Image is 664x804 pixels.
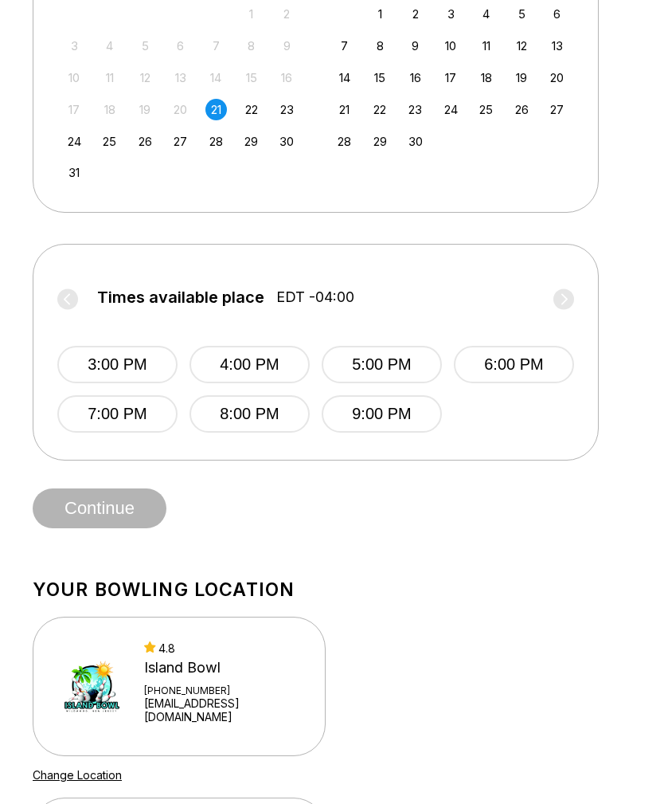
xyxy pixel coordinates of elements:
div: Choose Sunday, August 31st, 2025 [64,162,85,183]
div: Not available Saturday, August 9th, 2025 [276,35,298,57]
div: Choose Friday, September 5th, 2025 [511,3,533,25]
div: Not available Sunday, August 17th, 2025 [64,99,85,120]
a: [EMAIL_ADDRESS][DOMAIN_NAME] [144,696,304,724]
div: Not available Wednesday, August 20th, 2025 [170,99,191,120]
button: 9:00 PM [322,395,442,433]
button: 7:00 PM [57,395,178,433]
div: Choose Tuesday, September 16th, 2025 [404,67,426,88]
h1: Your bowling location [33,578,631,601]
div: Choose Saturday, September 20th, 2025 [546,67,568,88]
div: Choose Saturday, September 13th, 2025 [546,35,568,57]
div: Not available Tuesday, August 12th, 2025 [135,67,156,88]
div: Not available Tuesday, August 5th, 2025 [135,35,156,57]
div: Choose Wednesday, September 10th, 2025 [440,35,462,57]
div: Choose Saturday, August 30th, 2025 [276,131,298,152]
div: Not available Friday, August 15th, 2025 [240,67,262,88]
div: Choose Monday, September 22nd, 2025 [369,99,391,120]
div: month 2025-09 [332,2,571,152]
div: Choose Wednesday, September 17th, 2025 [440,67,462,88]
span: Times available place [97,288,264,306]
div: Choose Thursday, August 21st, 2025 [205,99,227,120]
div: Choose Tuesday, September 30th, 2025 [404,131,426,152]
div: Choose Friday, August 22nd, 2025 [240,99,262,120]
div: Not available Saturday, August 16th, 2025 [276,67,298,88]
div: Not available Friday, August 1st, 2025 [240,3,262,25]
div: Choose Saturday, August 23rd, 2025 [276,99,298,120]
div: Choose Monday, September 15th, 2025 [369,67,391,88]
div: Choose Sunday, August 24th, 2025 [64,131,85,152]
div: Choose Tuesday, September 2nd, 2025 [404,3,426,25]
div: Choose Friday, September 19th, 2025 [511,67,533,88]
div: Not available Friday, August 8th, 2025 [240,35,262,57]
button: 8:00 PM [189,395,310,433]
div: Choose Monday, August 25th, 2025 [99,131,120,152]
div: Choose Thursday, September 4th, 2025 [475,3,497,25]
div: Not available Saturday, August 2nd, 2025 [276,3,298,25]
div: Choose Wednesday, August 27th, 2025 [170,131,191,152]
div: Choose Tuesday, August 26th, 2025 [135,131,156,152]
div: 4.8 [144,641,304,655]
div: Choose Sunday, September 21st, 2025 [334,99,355,120]
div: Choose Wednesday, September 3rd, 2025 [440,3,462,25]
div: Choose Sunday, September 7th, 2025 [334,35,355,57]
button: 4:00 PM [189,346,310,383]
div: Choose Tuesday, September 23rd, 2025 [404,99,426,120]
div: Not available Monday, August 11th, 2025 [99,67,120,88]
div: Not available Thursday, August 14th, 2025 [205,67,227,88]
div: Choose Saturday, September 6th, 2025 [546,3,568,25]
div: Choose Thursday, September 18th, 2025 [475,67,497,88]
div: [PHONE_NUMBER] [144,684,304,696]
div: Choose Monday, September 29th, 2025 [369,131,391,152]
div: Choose Friday, September 26th, 2025 [511,99,533,120]
div: Not available Tuesday, August 19th, 2025 [135,99,156,120]
div: Not available Sunday, August 10th, 2025 [64,67,85,88]
div: Not available Monday, August 18th, 2025 [99,99,120,120]
img: Island Bowl [54,643,130,731]
div: month 2025-08 [61,2,300,184]
div: Choose Thursday, September 11th, 2025 [475,35,497,57]
div: Not available Wednesday, August 6th, 2025 [170,35,191,57]
div: Choose Friday, August 29th, 2025 [240,131,262,152]
a: Change Location [33,768,122,782]
div: Island Bowl [144,659,304,677]
div: Choose Saturday, September 27th, 2025 [546,99,568,120]
div: Choose Wednesday, September 24th, 2025 [440,99,462,120]
button: 5:00 PM [322,346,442,383]
div: Choose Thursday, September 25th, 2025 [475,99,497,120]
div: Choose Monday, September 8th, 2025 [369,35,391,57]
button: 3:00 PM [57,346,178,383]
div: Not available Monday, August 4th, 2025 [99,35,120,57]
div: Not available Thursday, August 7th, 2025 [205,35,227,57]
div: Choose Monday, September 1st, 2025 [369,3,391,25]
span: EDT -04:00 [276,288,354,306]
div: Choose Friday, September 12th, 2025 [511,35,533,57]
div: Choose Sunday, September 14th, 2025 [334,67,355,88]
div: Choose Tuesday, September 9th, 2025 [404,35,426,57]
div: Choose Sunday, September 28th, 2025 [334,131,355,152]
div: Not available Wednesday, August 13th, 2025 [170,67,191,88]
button: 6:00 PM [454,346,574,383]
div: Choose Thursday, August 28th, 2025 [205,131,227,152]
div: Not available Sunday, August 3rd, 2025 [64,35,85,57]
